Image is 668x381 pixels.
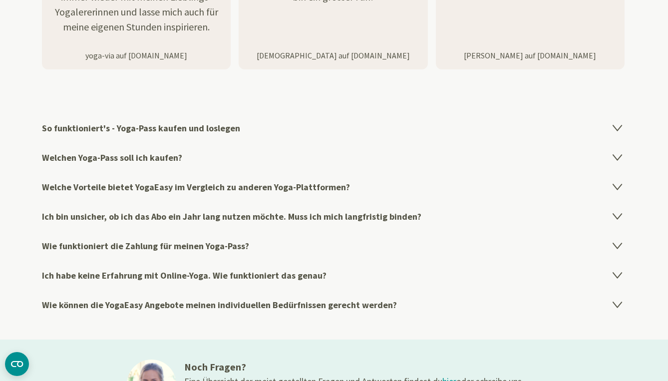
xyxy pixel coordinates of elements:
p: yoga-via auf [DOMAIN_NAME] [42,49,231,61]
h4: Ich habe keine Erfahrung mit Online-Yoga. Wie funktioniert das genau? [42,261,626,290]
h4: Ich bin unsicher, ob ich das Abo ein Jahr lang nutzen möchte. Muss ich mich langfristig binden? [42,202,626,231]
h4: Wie können die YogaEasy Angebote meinen individuellen Bedürfnissen gerecht werden? [42,290,626,320]
h4: Wie funktioniert die Zahlung für meinen Yoga-Pass? [42,231,626,261]
p: [PERSON_NAME] auf [DOMAIN_NAME] [436,49,625,61]
h4: Welche Vorteile bietet YogaEasy im Vergleich zu anderen Yoga-Plattformen? [42,172,626,202]
h3: Noch Fragen? [184,360,524,375]
button: CMP-Widget öffnen [5,352,29,376]
p: [DEMOGRAPHIC_DATA] auf [DOMAIN_NAME] [239,49,427,61]
h4: So funktioniert's - Yoga-Pass kaufen und loslegen [42,113,626,143]
h4: Welchen Yoga-Pass soll ich kaufen? [42,143,626,172]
